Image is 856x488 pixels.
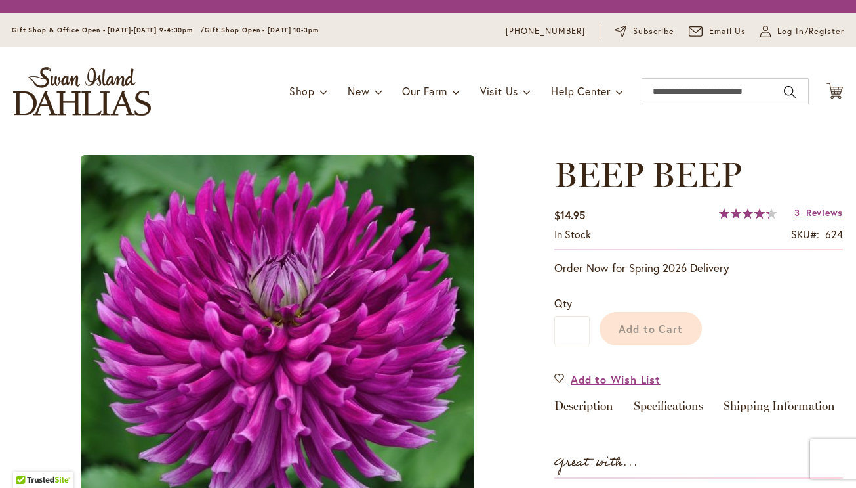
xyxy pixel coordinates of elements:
[12,26,205,34] span: Gift Shop & Office Open - [DATE]-[DATE] 9-4:30pm /
[10,441,47,478] iframe: Launch Accessibility Center
[794,206,800,219] span: 3
[689,25,746,38] a: Email Us
[13,67,151,116] a: store logo
[554,227,591,241] span: In stock
[615,25,674,38] a: Subscribe
[719,208,777,219] div: 87%
[554,260,843,276] p: Order Now for Spring 2026 Delivery
[825,227,843,242] div: 624
[554,208,585,222] span: $14.95
[506,25,585,38] a: [PHONE_NUMBER]
[348,84,369,98] span: New
[760,25,844,38] a: Log In/Register
[806,206,843,219] span: Reviews
[554,154,742,195] span: BEEP BEEP
[289,84,315,98] span: Shop
[794,206,843,219] a: 3 Reviews
[554,296,572,310] span: Qty
[554,227,591,242] div: Availability
[571,372,661,387] span: Add to Wish List
[205,26,319,34] span: Gift Shop Open - [DATE] 10-3pm
[554,400,613,419] a: Description
[784,81,796,102] button: Search
[709,25,746,38] span: Email Us
[633,25,674,38] span: Subscribe
[791,227,819,241] strong: SKU
[724,400,835,419] a: Shipping Information
[554,452,638,474] strong: Great with...
[551,84,611,98] span: Help Center
[554,400,843,419] div: Detailed Product Info
[777,25,844,38] span: Log In/Register
[402,84,447,98] span: Our Farm
[480,84,518,98] span: Visit Us
[554,372,661,387] a: Add to Wish List
[634,400,703,419] a: Specifications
